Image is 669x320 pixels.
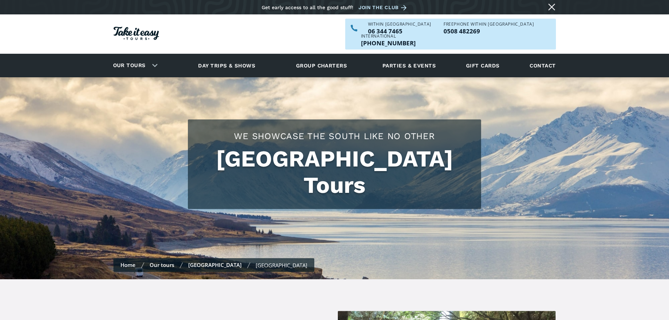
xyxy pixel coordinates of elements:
[262,5,353,10] div: Get early access to all the good stuff!
[361,34,416,38] div: International
[105,56,163,75] div: Our tours
[368,28,431,34] a: Call us within NZ on 063447465
[368,28,431,34] p: 06 344 7465
[120,261,136,268] a: Home
[359,3,409,12] a: Join the club
[463,56,503,75] a: Gift cards
[256,262,307,269] div: [GEOGRAPHIC_DATA]
[195,130,474,142] h2: We showcase the south like no other
[361,40,416,46] a: Call us outside of NZ on +6463447465
[361,40,416,46] p: [PHONE_NUMBER]
[113,23,159,45] a: Homepage
[113,27,159,40] img: Take it easy Tours logo
[188,261,242,268] a: [GEOGRAPHIC_DATA]
[546,1,557,13] a: Close message
[444,22,534,26] div: Freephone WITHIN [GEOGRAPHIC_DATA]
[444,28,534,34] a: Call us freephone within NZ on 0508482269
[108,57,151,74] a: Our tours
[150,261,174,268] a: Our tours
[444,28,534,34] p: 0508 482269
[368,22,431,26] div: WITHIN [GEOGRAPHIC_DATA]
[195,146,474,198] h1: [GEOGRAPHIC_DATA] Tours
[287,56,356,75] a: Group charters
[189,56,264,75] a: Day trips & shows
[113,258,314,272] nav: breadcrumbs
[379,56,439,75] a: Parties & events
[526,56,559,75] a: Contact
